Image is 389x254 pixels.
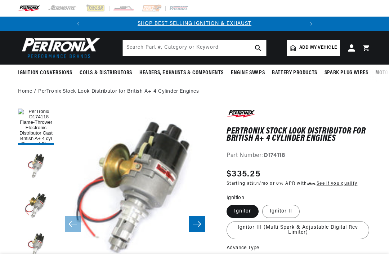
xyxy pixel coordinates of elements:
[231,69,265,77] span: Engine Swaps
[227,194,245,202] legend: Ignition
[227,168,260,181] span: $335.25
[227,205,259,218] label: Ignitor
[18,109,54,145] button: Load image 1 in gallery view
[287,40,340,56] a: Add my vehicle
[227,151,371,161] div: Part Number:
[317,181,357,186] a: See if you qualify - Learn more about Affirm Financing (opens in modal)
[325,69,368,77] span: Spark Plug Wires
[227,181,357,187] p: Starting at /mo or 0% APR with .
[18,69,72,77] span: Ignition Conversions
[18,88,32,96] a: Home
[264,153,285,158] strong: D174118
[71,17,85,31] button: Translation missing: en.sections.announcements.previous_announcement
[138,21,251,26] a: SHOP BEST SELLING IGNITION & EXHAUST
[268,65,321,82] summary: Battery Products
[321,65,372,82] summary: Spark Plug Wires
[38,88,199,96] a: PerTronix Stock Look Distributor for British A+ 4 Cylinder Engines
[136,65,227,82] summary: Headers, Exhausts & Components
[18,148,54,184] button: Load image 2 in gallery view
[307,181,316,185] span: Affirm
[18,188,54,224] button: Load image 3 in gallery view
[80,69,132,77] span: Coils & Distributors
[18,65,76,82] summary: Ignition Conversions
[227,221,369,239] label: Ignitor III (Multi Spark & Adjustable Digital Rev Limiter)
[227,244,260,252] legend: Advance Type
[227,65,268,82] summary: Engine Swaps
[250,40,266,56] button: search button
[251,181,259,186] span: $31
[299,44,337,51] span: Add my vehicle
[139,69,224,77] span: Headers, Exhausts & Components
[272,69,317,77] span: Battery Products
[85,20,304,28] div: 1 of 2
[18,88,371,96] nav: breadcrumbs
[189,216,205,232] button: Slide right
[262,205,300,218] label: Ignitor II
[18,35,101,60] img: Pertronix
[227,128,371,143] h1: PerTronix Stock Look Distributor for British A+ 4 Cylinder Engines
[85,20,304,28] div: Announcement
[123,40,266,56] input: Search Part #, Category or Keyword
[65,216,81,232] button: Slide left
[304,17,318,31] button: Translation missing: en.sections.announcements.next_announcement
[76,65,136,82] summary: Coils & Distributors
